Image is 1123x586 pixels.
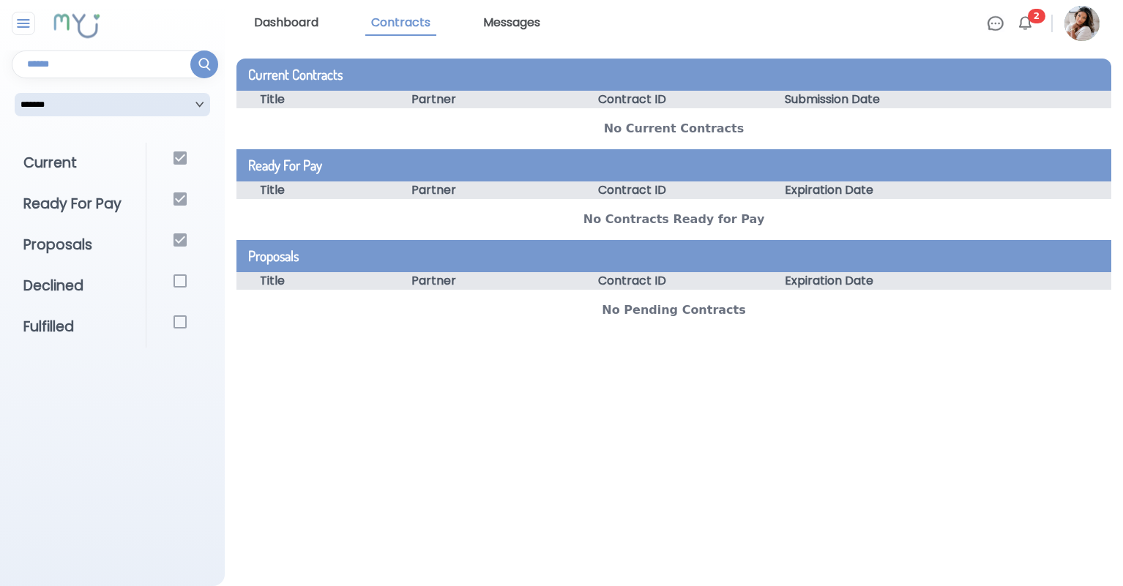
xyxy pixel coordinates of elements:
[761,272,936,290] div: Expiration Date
[236,240,1111,272] div: Proposals
[248,11,324,36] a: Dashboard
[411,91,586,108] div: Partner
[15,15,33,32] img: Close sidebar
[1064,6,1100,41] img: Profile
[1016,15,1034,32] img: Bell
[236,290,1111,331] div: No Pending Contracts
[477,11,546,36] a: Messages
[236,149,1111,181] div: Ready For Pay
[12,225,146,266] div: Proposals
[236,272,411,290] div: Title
[365,11,436,36] a: Contracts
[761,91,936,108] div: Submission Date
[586,181,761,199] div: Contract ID
[236,91,411,108] div: Title
[12,307,146,348] div: Fulfilled
[411,272,586,290] div: Partner
[12,143,146,184] div: Current
[586,272,761,290] div: Contract ID
[411,181,586,199] div: Partner
[236,181,411,199] div: Title
[761,181,936,199] div: Expiration Date
[236,59,1111,91] div: Current Contracts
[1028,9,1045,23] span: 2
[236,108,1111,149] div: No Current Contracts
[12,184,146,225] div: Ready For Pay
[12,266,146,307] div: Declined
[236,199,1111,240] div: No Contracts Ready for Pay
[987,15,1004,32] img: Chat
[586,91,761,108] div: Contract ID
